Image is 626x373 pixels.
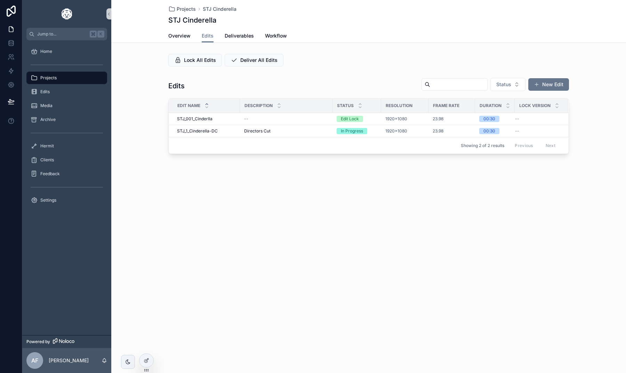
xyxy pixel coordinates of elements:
span: Settings [40,197,56,203]
a: Projects [168,6,196,13]
a: Edits [26,86,107,98]
button: New Edit [528,78,569,91]
a: Media [26,99,107,112]
span: Powered by [26,339,50,344]
a: Powered by [22,335,111,348]
div: In Progress [341,128,363,134]
span: Deliver All Edits [240,57,278,64]
div: scrollable content [22,40,111,216]
a: Home [26,45,107,58]
a: 23.98 [433,116,443,122]
span: -- [515,116,519,122]
span: -- [515,128,519,134]
span: Duration [480,103,501,108]
button: Jump to...K [26,28,107,40]
a: 00:30 [479,128,511,134]
a: -- [515,116,560,122]
a: Settings [26,194,107,206]
a: Hermit [26,140,107,152]
a: In Progress [337,128,377,134]
span: Workflow [265,32,287,39]
a: Archive [26,113,107,126]
a: -- [244,116,328,122]
a: STJ_1_Cinderella-DC [177,128,236,134]
a: Directors Cut [244,128,328,134]
a: Deliverables [225,30,254,43]
span: Archive [40,117,56,122]
button: Deliver All Edits [225,54,283,66]
span: Projects [40,75,57,81]
a: Clients [26,154,107,166]
a: -- [515,128,560,134]
button: Lock All Edits [168,54,222,66]
span: STJ_001_Cinderlla [177,116,212,122]
span: Hermit [40,143,54,149]
div: 00:30 [483,116,495,122]
span: Description [244,103,273,108]
span: AF [31,356,38,365]
a: 00:30 [479,116,511,122]
span: Status [337,103,354,108]
a: Workflow [265,30,287,43]
span: Frame Rate [433,103,459,108]
a: Edit Lock [337,116,377,122]
span: Home [40,49,52,54]
span: Edits [40,89,50,95]
a: 23.98 [433,128,443,134]
h1: STJ Cinderella [168,15,216,25]
span: -- [244,116,248,122]
span: Deliverables [225,32,254,39]
span: Projects [177,6,196,13]
span: Edit Name [177,103,200,108]
span: Media [40,103,53,108]
a: 1920x1080 [385,128,407,134]
img: App logo [62,8,72,19]
span: K [98,31,104,37]
a: 1920x1080 [385,116,424,122]
span: STJ_1_Cinderella-DC [177,128,218,134]
span: Resolution [386,103,412,108]
a: Feedback [26,168,107,180]
a: Edits [202,30,214,43]
span: Directors Cut [244,128,271,134]
div: 00:30 [483,128,495,134]
span: Lock Version [519,103,551,108]
p: [PERSON_NAME] [49,357,89,364]
a: STJ_001_Cinderlla [177,116,236,122]
span: Clients [40,157,54,163]
a: 1920x1080 [385,128,424,134]
button: Select Button [490,78,525,91]
span: Edits [202,32,214,39]
a: 23.98 [433,128,471,134]
h1: Edits [168,81,185,91]
span: Overview [168,32,191,39]
span: Lock All Edits [184,57,216,64]
a: Projects [26,72,107,84]
a: 23.98 [433,116,471,122]
span: Showing 2 of 2 results [461,143,504,148]
span: Status [496,81,511,88]
a: STJ Cinderella [203,6,236,13]
div: Edit Lock [341,116,359,122]
span: Jump to... [37,31,87,37]
a: Overview [168,30,191,43]
a: 1920x1080 [385,116,407,122]
span: Feedback [40,171,60,177]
